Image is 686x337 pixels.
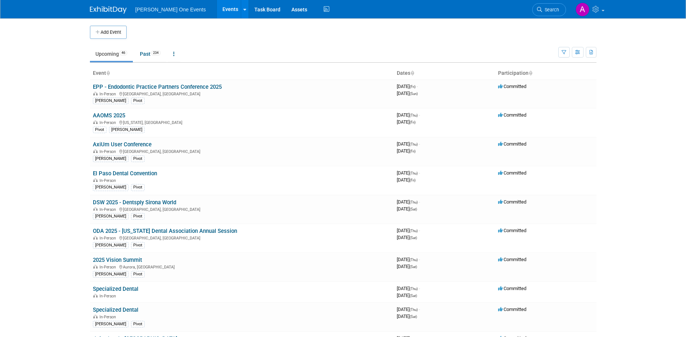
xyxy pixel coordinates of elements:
[498,286,526,291] span: Committed
[419,199,420,205] span: -
[106,70,110,76] a: Sort by Event Name
[419,112,420,118] span: -
[135,7,206,12] span: [PERSON_NAME] One Events
[397,112,420,118] span: [DATE]
[131,321,145,327] div: Pivot
[397,235,417,240] span: [DATE]
[109,127,145,133] div: [PERSON_NAME]
[131,155,145,162] div: Pivot
[397,228,420,233] span: [DATE]
[410,308,418,312] span: (Thu)
[131,242,145,249] div: Pivot
[397,286,420,291] span: [DATE]
[93,228,237,234] a: ODA 2025 - [US_STATE] Dental Association Annual Session
[397,307,420,312] span: [DATE]
[397,314,417,319] span: [DATE]
[99,92,118,96] span: In-Person
[119,50,127,56] span: 46
[498,199,526,205] span: Committed
[397,170,420,176] span: [DATE]
[134,47,166,61] a: Past234
[90,6,127,14] img: ExhibitDay
[93,265,98,268] img: In-Person Event
[93,207,98,211] img: In-Person Event
[93,148,391,154] div: [GEOGRAPHIC_DATA], [GEOGRAPHIC_DATA]
[410,85,415,89] span: (Fri)
[151,50,161,56] span: 234
[410,92,418,96] span: (Sun)
[410,265,417,269] span: (Sat)
[417,84,418,89] span: -
[397,148,415,154] span: [DATE]
[529,70,532,76] a: Sort by Participation Type
[99,294,118,298] span: In-Person
[99,149,118,154] span: In-Person
[576,3,589,17] img: Amanda Bartschi
[93,213,128,220] div: [PERSON_NAME]
[99,120,118,125] span: In-Person
[397,206,417,212] span: [DATE]
[93,236,98,239] img: In-Person Event
[410,315,417,319] span: (Sat)
[410,207,417,211] span: (Sat)
[93,264,391,270] div: Aurora, [GEOGRAPHIC_DATA]
[131,271,145,278] div: Pivot
[498,112,526,118] span: Committed
[93,257,142,263] a: 2025 Vision Summit
[99,236,118,241] span: In-Person
[397,257,420,262] span: [DATE]
[495,67,596,80] th: Participation
[498,141,526,147] span: Committed
[93,98,128,104] div: [PERSON_NAME]
[410,229,418,233] span: (Thu)
[93,155,128,162] div: [PERSON_NAME]
[93,127,106,133] div: Pivot
[93,84,222,90] a: EPP - Endodontic Practice Partners Conference 2025
[410,120,415,124] span: (Fri)
[397,264,417,269] span: [DATE]
[410,258,418,262] span: (Thu)
[498,228,526,233] span: Committed
[498,170,526,176] span: Committed
[419,141,420,147] span: -
[397,84,418,89] span: [DATE]
[419,307,420,312] span: -
[90,67,394,80] th: Event
[99,207,118,212] span: In-Person
[532,3,566,16] a: Search
[93,119,391,125] div: [US_STATE], [GEOGRAPHIC_DATA]
[93,271,128,278] div: [PERSON_NAME]
[397,293,417,298] span: [DATE]
[397,177,415,183] span: [DATE]
[498,84,526,89] span: Committed
[93,178,98,182] img: In-Person Event
[131,184,145,191] div: Pivot
[93,120,98,124] img: In-Person Event
[410,149,415,153] span: (Fri)
[397,141,420,147] span: [DATE]
[99,315,118,319] span: In-Person
[410,171,418,175] span: (Thu)
[93,206,391,212] div: [GEOGRAPHIC_DATA], [GEOGRAPHIC_DATA]
[93,315,98,318] img: In-Person Event
[419,228,420,233] span: -
[93,321,128,327] div: [PERSON_NAME]
[410,236,417,240] span: (Sat)
[99,178,118,183] span: In-Person
[93,307,138,313] a: Specialized Dental
[99,265,118,270] span: In-Person
[93,112,125,119] a: AAOMS 2025
[90,47,133,61] a: Upcoming46
[498,257,526,262] span: Committed
[93,294,98,297] img: In-Person Event
[93,149,98,153] img: In-Person Event
[410,70,414,76] a: Sort by Start Date
[394,67,495,80] th: Dates
[93,141,152,148] a: AxiUm User Conference
[93,286,138,292] a: Specialized Dental
[410,113,418,117] span: (Thu)
[90,26,127,39] button: Add Event
[93,170,157,177] a: El Paso Dental Convention
[419,286,420,291] span: -
[397,199,420,205] span: [DATE]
